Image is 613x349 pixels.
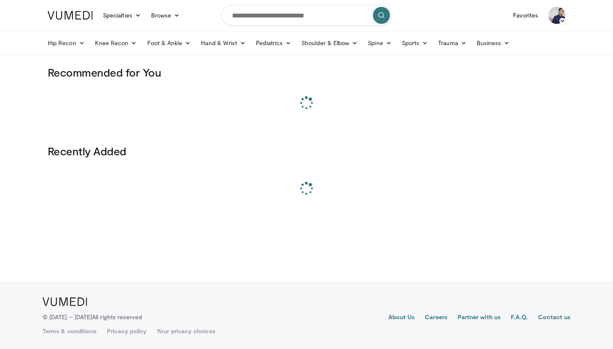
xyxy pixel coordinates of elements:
[48,66,565,79] h3: Recommended for You
[511,313,528,323] a: F.A.Q.
[98,7,146,24] a: Specialties
[458,313,501,323] a: Partner with us
[548,7,565,24] img: Avatar
[472,34,515,51] a: Business
[251,34,296,51] a: Pediatrics
[397,34,433,51] a: Sports
[157,327,215,335] a: Your privacy choices
[43,313,142,321] p: © [DATE] – [DATE]
[43,298,87,306] img: VuMedi Logo
[48,11,93,20] img: VuMedi Logo
[43,34,90,51] a: Hip Recon
[425,313,447,323] a: Careers
[48,144,565,158] h3: Recently Added
[196,34,251,51] a: Hand & Wrist
[142,34,196,51] a: Foot & Ankle
[92,313,142,320] span: All rights reserved
[90,34,142,51] a: Knee Recon
[146,7,185,24] a: Browse
[221,5,392,26] input: Search topics, interventions
[538,313,570,323] a: Contact us
[363,34,396,51] a: Spine
[43,327,97,335] a: Terms & conditions
[433,34,472,51] a: Trauma
[107,327,146,335] a: Privacy policy
[508,7,543,24] a: Favorites
[296,34,363,51] a: Shoulder & Elbow
[388,313,415,323] a: About Us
